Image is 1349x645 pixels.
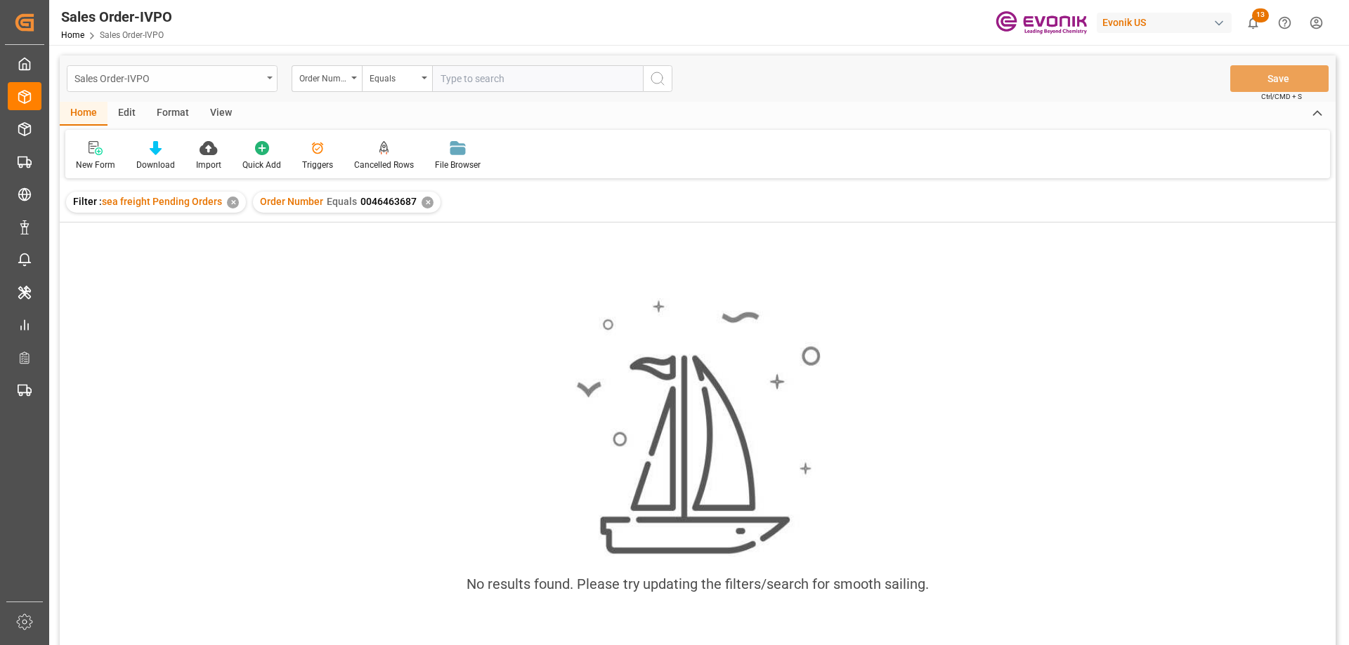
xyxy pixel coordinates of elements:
[60,102,107,126] div: Home
[146,102,200,126] div: Format
[1252,8,1269,22] span: 13
[196,159,221,171] div: Import
[74,69,262,86] div: Sales Order-IVPO
[102,196,222,207] span: sea freight Pending Orders
[432,65,643,92] input: Type to search
[260,196,323,207] span: Order Number
[575,298,821,557] img: smooth_sailing.jpeg
[107,102,146,126] div: Edit
[136,159,175,171] div: Download
[1230,65,1329,92] button: Save
[370,69,417,85] div: Equals
[1261,91,1302,102] span: Ctrl/CMD + S
[1097,13,1232,33] div: Evonik US
[61,30,84,40] a: Home
[61,6,172,27] div: Sales Order-IVPO
[1237,7,1269,39] button: show 13 new notifications
[242,159,281,171] div: Quick Add
[435,159,481,171] div: File Browser
[360,196,417,207] span: 0046463687
[76,159,115,171] div: New Form
[354,159,414,171] div: Cancelled Rows
[362,65,432,92] button: open menu
[67,65,278,92] button: open menu
[73,196,102,207] span: Filter :
[996,11,1087,35] img: Evonik-brand-mark-Deep-Purple-RGB.jpeg_1700498283.jpeg
[422,197,434,208] div: ✕
[1097,9,1237,36] button: Evonik US
[299,69,347,85] div: Order Number
[200,102,242,126] div: View
[1269,7,1301,39] button: Help Center
[292,65,362,92] button: open menu
[467,573,929,594] div: No results found. Please try updating the filters/search for smooth sailing.
[302,159,333,171] div: Triggers
[643,65,672,92] button: search button
[327,196,357,207] span: Equals
[227,197,239,208] div: ✕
